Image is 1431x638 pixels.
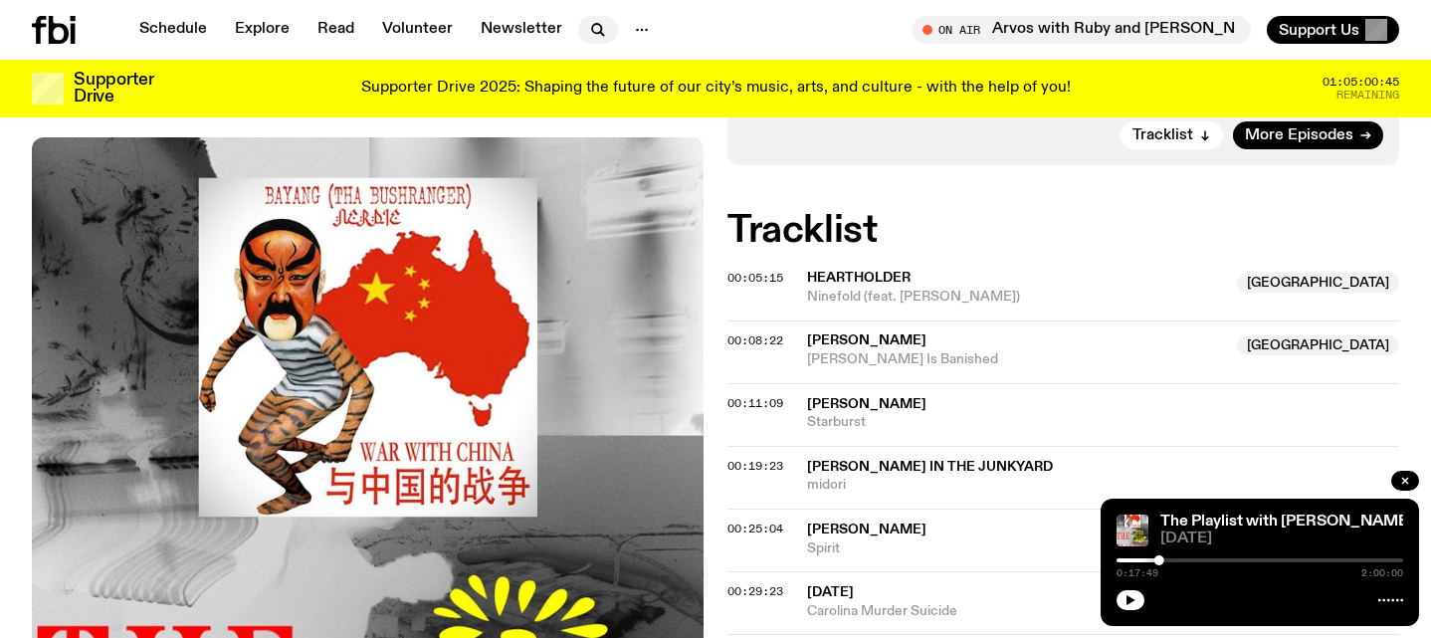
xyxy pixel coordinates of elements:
[1160,532,1403,546] span: [DATE]
[807,585,854,599] span: [DATE]
[807,413,1399,432] span: Starburst
[727,583,783,599] span: 00:29:23
[727,332,783,348] span: 00:08:22
[74,72,153,106] h3: Supporter Drive
[807,539,1225,558] span: Spirit
[807,288,1225,307] span: Ninefold (feat. [PERSON_NAME])
[727,273,783,284] button: 00:05:15
[807,271,911,285] span: heartholder
[807,602,1399,621] span: Carolina Murder Suicide
[1117,568,1158,578] span: 0:17:49
[1245,128,1353,143] span: More Episodes
[1336,90,1399,101] span: Remaining
[361,80,1071,98] p: Supporter Drive 2025: Shaping the future of our city’s music, arts, and culture - with the help o...
[223,16,302,44] a: Explore
[1237,273,1399,293] span: [GEOGRAPHIC_DATA]
[1267,16,1399,44] button: Support Us
[807,333,926,347] span: [PERSON_NAME]
[1121,121,1223,149] button: Tracklist
[1323,77,1399,88] span: 01:05:00:45
[727,521,783,536] span: 00:25:04
[807,350,1225,369] span: [PERSON_NAME] Is Banished
[370,16,465,44] a: Volunteer
[807,460,1053,474] span: [PERSON_NAME] in the junkyard
[1233,121,1383,149] a: More Episodes
[469,16,574,44] a: Newsletter
[807,523,926,536] span: [PERSON_NAME]
[306,16,366,44] a: Read
[727,213,1399,249] h2: Tracklist
[727,398,783,409] button: 00:11:09
[807,397,926,411] span: [PERSON_NAME]
[913,16,1251,44] button: On AirArvos with Ruby and [PERSON_NAME]
[1279,21,1359,39] span: Support Us
[727,270,783,286] span: 00:05:15
[1237,335,1399,355] span: [GEOGRAPHIC_DATA]
[727,461,783,472] button: 00:19:23
[727,524,783,534] button: 00:25:04
[727,395,783,411] span: 00:11:09
[1361,568,1403,578] span: 2:00:00
[127,16,219,44] a: Schedule
[807,476,1399,495] span: midori
[727,458,783,474] span: 00:19:23
[727,335,783,346] button: 00:08:22
[727,586,783,597] button: 00:29:23
[1132,128,1193,143] span: Tracklist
